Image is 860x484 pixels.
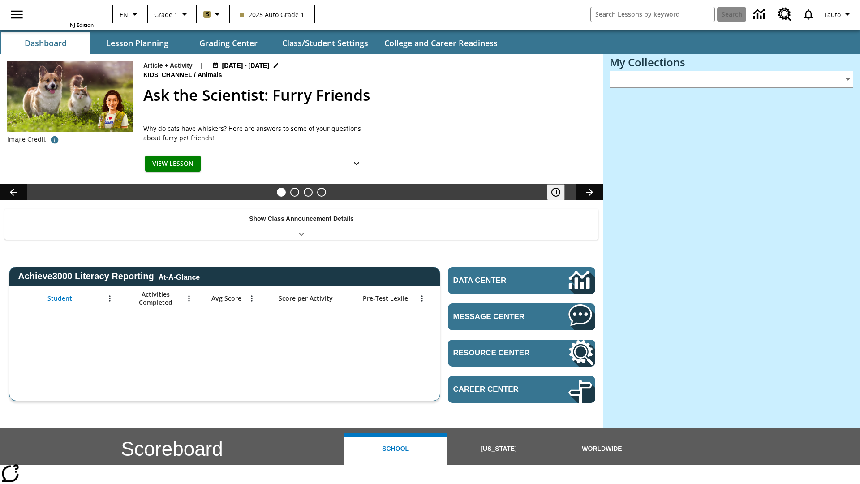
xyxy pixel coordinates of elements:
button: Credit: background: Nataba/iStock/Getty Images Plus inset: Janos Jantner [46,132,64,148]
span: EN [120,10,128,19]
span: Avg Score [211,294,241,302]
button: Lesson Planning [92,32,182,54]
a: Home [35,4,94,22]
button: Class/Student Settings [275,32,375,54]
button: [US_STATE] [447,433,550,465]
div: Why do cats have whiskers? Here are answers to some of your questions about furry pet friends! [143,124,367,143]
span: Student [47,294,72,302]
p: Image Credit [7,135,46,144]
span: Animals [198,70,224,80]
h3: My Collections [610,56,853,69]
a: Data Center [748,2,773,27]
a: Data Center [448,267,595,294]
a: Resource Center, Will open in new tab [773,2,797,26]
button: School [344,433,447,465]
button: College and Career Readiness [377,32,505,54]
span: Message Center [453,312,542,321]
span: Resource Center [453,349,542,358]
button: Show Details [348,156,365,172]
span: Career Center [453,385,542,394]
button: Open side menu [4,1,30,28]
a: Message Center [448,303,595,330]
a: Career Center [448,376,595,403]
span: Data Center [453,276,538,285]
span: Achieve3000 Literacy Reporting [18,271,200,281]
button: Slide 2 Cars of the Future? [290,188,299,197]
p: Show Class Announcement Details [249,214,354,224]
a: Resource Center, Will open in new tab [448,340,595,367]
span: Score per Activity [279,294,333,302]
button: Grading Center [184,32,273,54]
button: Open Menu [182,292,196,305]
span: Grade 1 [154,10,178,19]
span: 2025 Auto Grade 1 [240,10,304,19]
button: Boost Class color is light brown. Change class color [200,6,226,22]
div: At-A-Glance [159,272,200,281]
input: search field [591,7,714,22]
img: Avatar of the scientist with a cat and dog standing in a grassy field in the background [7,61,133,132]
div: Show Class Announcement Details [4,209,598,240]
div: Pause [547,184,574,200]
span: Tauto [824,10,841,19]
button: Worldwide [550,433,654,465]
span: / [194,71,196,78]
button: Open Menu [245,292,258,305]
button: Pause [547,184,565,200]
button: Profile/Settings [820,6,856,22]
span: Kids' Channel [143,70,194,80]
button: Open Menu [103,292,116,305]
span: Activities Completed [126,290,185,307]
button: Dashboard [1,32,90,54]
a: Notifications [797,3,820,26]
button: View Lesson [145,156,201,172]
button: Slide 4 Remembering Justice O'Connor [317,188,326,197]
button: Grade: Grade 1, Select a grade [150,6,193,22]
h2: Ask the Scientist: Furry Friends [143,84,592,107]
p: Article + Activity [143,61,193,70]
div: Home [35,3,94,28]
span: NJ Edition [70,22,94,28]
span: | [200,61,203,70]
span: [DATE] - [DATE] [222,61,269,70]
span: B [205,9,209,20]
button: Jul 11 - Oct 31 Choose Dates [211,61,281,70]
button: Lesson carousel, Next [576,184,603,200]
button: Slide 3 Pre-release lesson [304,188,313,197]
button: Open Menu [415,292,429,305]
span: Pre-Test Lexile [363,294,408,302]
button: Slide 1 Ask the Scientist: Furry Friends [277,188,286,197]
button: Language: EN, Select a language [116,6,144,22]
